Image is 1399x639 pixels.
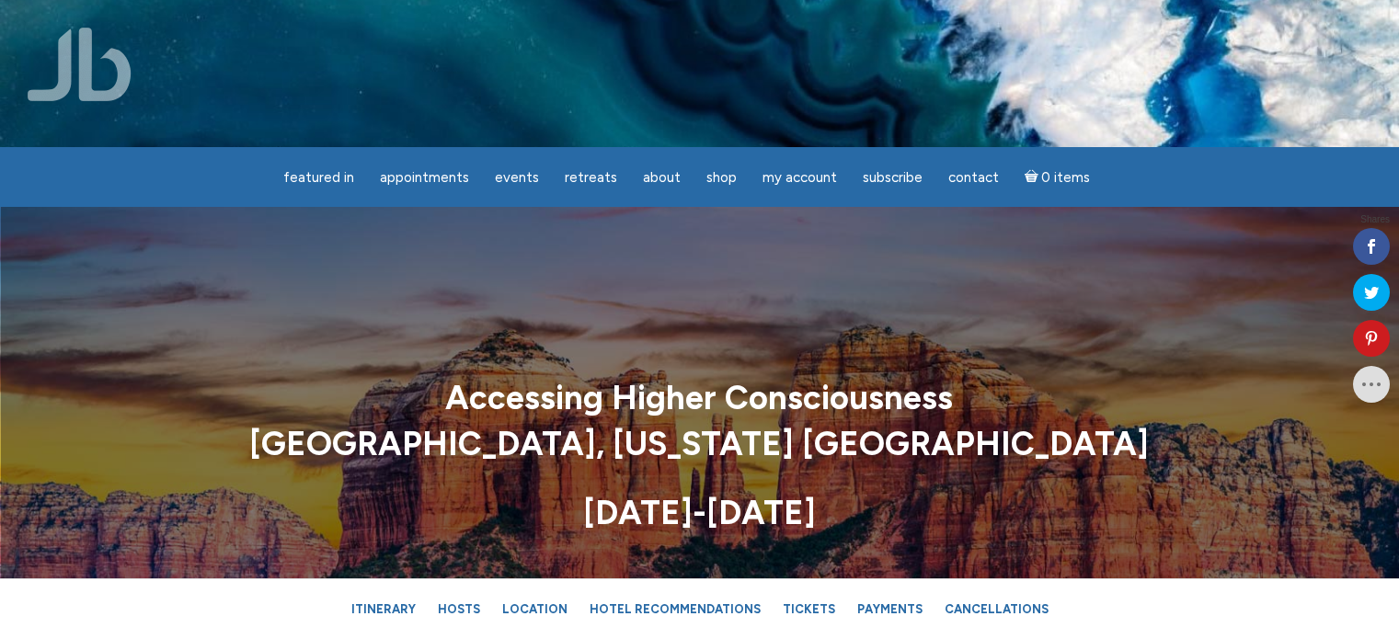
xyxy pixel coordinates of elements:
[935,593,1058,625] a: Cancellations
[643,169,681,186] span: About
[706,169,737,186] span: Shop
[495,169,539,186] span: Events
[429,593,489,625] a: Hosts
[774,593,844,625] a: Tickets
[445,378,953,417] strong: Accessing Higher Consciousness
[948,169,999,186] span: Contact
[283,169,354,186] span: featured in
[852,160,934,196] a: Subscribe
[695,160,748,196] a: Shop
[342,593,425,625] a: Itinerary
[580,593,770,625] a: Hotel Recommendations
[937,160,1010,196] a: Contact
[554,160,628,196] a: Retreats
[1025,169,1042,186] i: Cart
[763,169,837,186] span: My Account
[484,160,550,196] a: Events
[493,593,577,625] a: Location
[380,169,469,186] span: Appointments
[369,160,480,196] a: Appointments
[272,160,365,196] a: featured in
[249,425,1149,464] strong: [GEOGRAPHIC_DATA], [US_STATE] [GEOGRAPHIC_DATA]
[565,169,617,186] span: Retreats
[863,169,923,186] span: Subscribe
[1014,158,1102,196] a: Cart0 items
[848,593,932,625] a: Payments
[28,28,132,101] img: Jamie Butler. The Everyday Medium
[1360,215,1390,224] span: Shares
[1041,171,1090,185] span: 0 items
[583,493,816,532] strong: [DATE]-[DATE]
[632,160,692,196] a: About
[751,160,848,196] a: My Account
